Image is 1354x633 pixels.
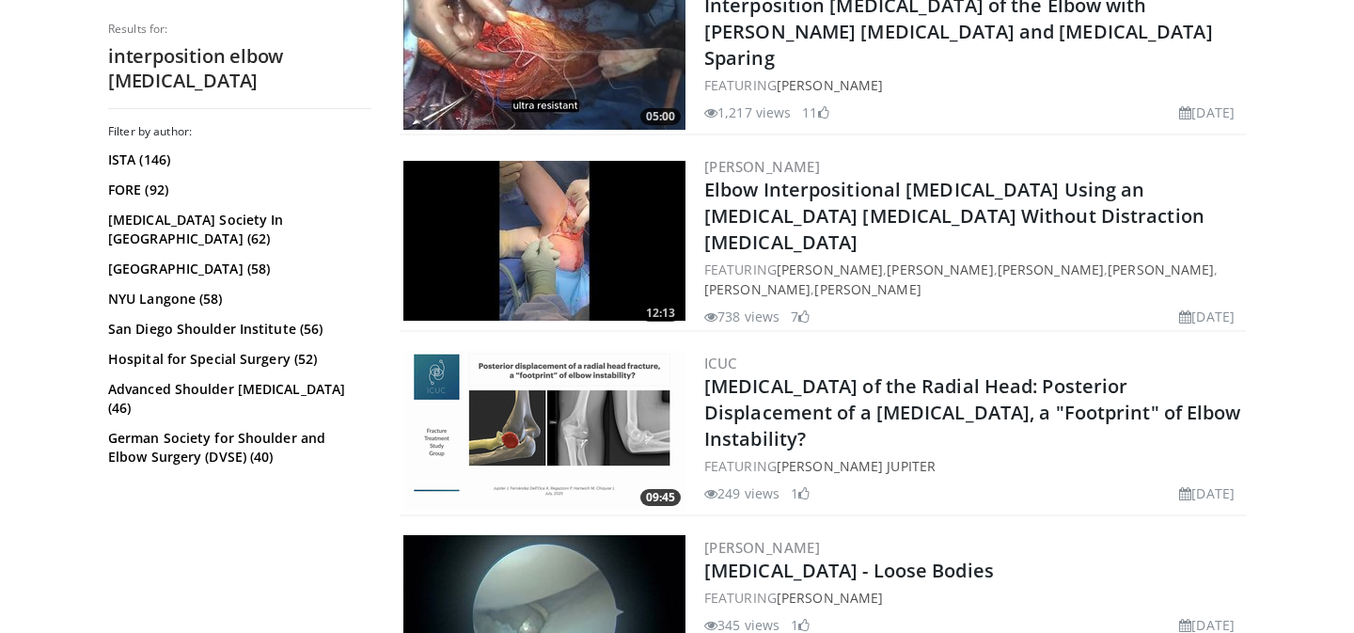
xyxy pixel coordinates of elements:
li: [DATE] [1179,483,1235,503]
div: FEATURING [704,75,1242,95]
a: Elbow Interpositional [MEDICAL_DATA] Using an [MEDICAL_DATA] [MEDICAL_DATA] Without Distraction [... [704,177,1204,255]
a: Hospital for Special Surgery (52) [108,350,367,369]
a: [PERSON_NAME] [704,280,811,298]
a: [MEDICAL_DATA] - Loose Bodies [704,558,994,583]
li: 1 [791,483,810,503]
a: [PERSON_NAME] [814,280,921,298]
a: 12:13 [403,161,685,321]
a: [PERSON_NAME] [998,261,1104,278]
a: Advanced Shoulder [MEDICAL_DATA] (46) [108,380,367,418]
span: 05:00 [640,108,681,125]
li: 7 [791,307,810,326]
a: [MEDICAL_DATA] of the Radial Head: Posterior Displacement of a [MEDICAL_DATA], a "Footprint" of E... [704,373,1241,451]
a: [PERSON_NAME] [704,157,820,176]
a: ICUC [704,354,737,372]
p: Results for: [108,22,371,37]
a: [PERSON_NAME] [777,76,883,94]
div: FEATURING , , , , , [704,260,1242,299]
li: 1,217 views [704,103,791,122]
a: [GEOGRAPHIC_DATA] (58) [108,260,367,278]
img: a199226b-ae99-4cd0-99e0-191adc2b10bc.300x170_q85_crop-smart_upscale.jpg [403,161,685,321]
a: [PERSON_NAME] Jupiter [777,457,936,475]
a: [PERSON_NAME] [777,261,883,278]
img: cb50f203-b60d-40ba-aef3-10f35c6c1e39.png.300x170_q85_crop-smart_upscale.png [403,351,685,511]
a: NYU Langone (58) [108,290,367,309]
a: San Diego Shoulder Institute (56) [108,320,367,339]
a: 09:45 [403,351,685,511]
li: 11 [802,103,828,122]
a: [PERSON_NAME] [704,538,820,557]
div: FEATURING [704,588,1242,608]
li: 738 views [704,307,779,326]
a: [PERSON_NAME] [887,261,993,278]
h3: Filter by author: [108,124,371,139]
div: FEATURING [704,456,1242,476]
a: German Society for Shoulder and Elbow Surgery (DVSE) (40) [108,429,367,467]
h2: interposition elbow [MEDICAL_DATA] [108,44,371,93]
a: ISTA (146) [108,150,367,169]
a: [PERSON_NAME] [777,589,883,607]
span: 12:13 [640,305,681,322]
a: FORE (92) [108,181,367,199]
li: 249 views [704,483,779,503]
span: 09:45 [640,489,681,506]
a: [MEDICAL_DATA] Society In [GEOGRAPHIC_DATA] (62) [108,211,367,248]
a: [PERSON_NAME] [1108,261,1214,278]
li: [DATE] [1179,307,1235,326]
li: [DATE] [1179,103,1235,122]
